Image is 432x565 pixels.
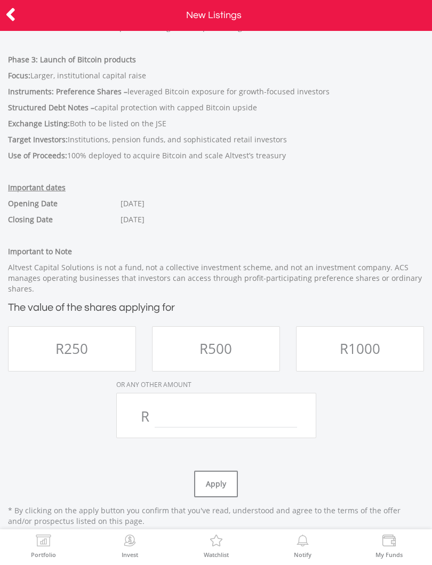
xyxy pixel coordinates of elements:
[31,552,56,558] label: Portfolio
[116,380,191,389] span: OR ANY OTHER AMOUNT
[122,535,138,558] a: Invest
[8,505,424,527] p: * By clicking on the apply button you confirm that you've read, understood and agree to the terms...
[8,70,30,80] strong: Focus:
[8,118,70,128] strong: Exchange Listing:
[8,70,146,80] span: Larger, institutional capital raise
[340,339,380,358] span: R1000
[8,182,66,192] u: Important dates
[55,339,88,358] span: R250
[31,535,56,558] a: Portfolio
[8,86,330,96] span: leveraged Bitcoin exposure for growth-focused investors
[122,552,138,558] label: Invest
[8,198,58,208] strong: Opening Date
[121,214,145,224] span: [DATE]
[8,54,136,64] strong: Phase 3: Launch of Bitcoin products
[294,552,311,558] label: Notify
[204,535,229,558] a: Watchlist
[8,214,53,224] strong: Closing Date
[121,198,145,208] span: [DATE]
[208,535,225,550] img: Watchlist
[199,339,232,358] span: R500
[8,86,127,96] strong: Instruments: Preference Shares –
[375,552,403,558] label: My Funds
[8,102,257,112] span: capital protection with capped Bitcoin upside
[8,134,287,144] span: Institutions, pension funds, and sophisticated retail investors
[8,150,67,160] strong: Use of Proceeds:
[8,102,94,112] strong: Structured Debt Notes –
[194,471,238,497] button: Apply
[8,300,424,316] div: The value of the shares applying for
[135,396,155,437] span: R
[8,134,68,144] strong: Target Investors:
[381,535,397,550] img: View Funds
[8,246,72,256] strong: Important to Note
[122,535,138,550] img: Invest Now
[8,262,422,294] span: Altvest Capital Solutions is not a fund, not a collective investment scheme, and not an investmen...
[375,535,403,558] a: My Funds
[35,535,52,550] img: View Portfolio
[8,150,286,160] span: 100% deployed to acquire Bitcoin and scale Altvest’s treasury
[204,552,229,558] label: Watchlist
[294,535,311,558] a: Notify
[294,535,311,550] img: View Notifications
[8,118,166,128] span: Both to be listed on the JSE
